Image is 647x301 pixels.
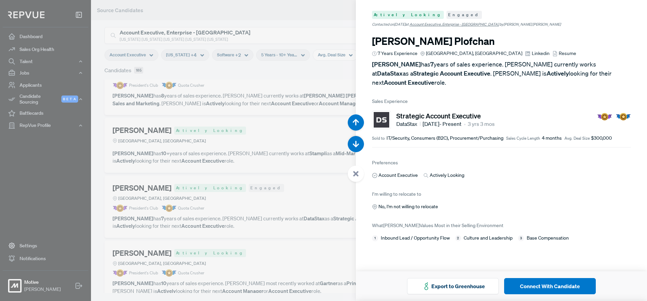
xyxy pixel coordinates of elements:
[559,50,576,57] span: Resume
[372,135,385,141] span: Sold to
[464,120,466,128] article: •
[372,160,398,166] span: Preferences
[455,235,461,241] span: 2
[377,70,403,77] strong: DataStax
[396,112,495,120] h5: Strategic Account Executive
[430,172,464,179] span: Actively Looking
[532,50,550,57] span: Linkedin
[372,60,421,68] strong: [PERSON_NAME]
[547,70,569,77] strong: Actively
[372,191,421,197] span: I’m willing to relocate to
[542,135,562,142] span: 4 months
[407,278,499,294] button: Export to Greenhouse
[423,120,461,128] span: [DATE] - Present
[372,60,631,87] p: has years of sales experience. [PERSON_NAME] currently works at as a . [PERSON_NAME] is looking f...
[372,35,631,47] h3: [PERSON_NAME] Plofchan
[597,113,612,120] img: President Badge
[506,135,540,141] span: Sales Cycle Length
[378,203,438,210] span: No, I'm not willing to relocate
[468,120,495,128] span: 3 yrs 3 mos
[552,50,576,57] a: Resume
[374,112,389,128] img: DataStax
[372,11,444,19] span: Actively Looking
[372,235,378,241] span: 1
[396,120,421,128] span: DataStax
[378,172,418,179] span: Account Executive
[504,278,596,294] button: Connect With Candidate
[525,50,549,57] a: Linkedin
[518,235,524,241] span: 3
[372,98,631,105] span: Sales Experience
[591,135,612,142] span: $300,000
[464,235,513,242] span: Culture and Leadership
[372,222,503,228] span: What [PERSON_NAME] Values Most in their Selling Environment
[426,50,522,57] span: [GEOGRAPHIC_DATA], [GEOGRAPHIC_DATA]
[381,235,450,242] span: Inbound Lead / Opportunity Flow
[527,235,569,242] span: Base Compensation
[372,22,561,27] span: Contacted on [DATE] at by [PERSON_NAME] [PERSON_NAME]
[616,113,631,120] img: Quota Badge
[378,50,418,57] span: 7 Years Experience
[409,22,499,27] span: Account Executive, Enterprise - [GEOGRAPHIC_DATA]
[564,135,590,141] span: Avg. Deal Size
[387,135,503,142] span: IT/Security, Consumers (B2C), Procurement/Purchasing
[446,11,482,19] span: Engaged
[384,79,434,86] strong: Account Executive
[413,70,490,77] strong: Strategic Account Executive
[430,60,434,68] strong: 7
